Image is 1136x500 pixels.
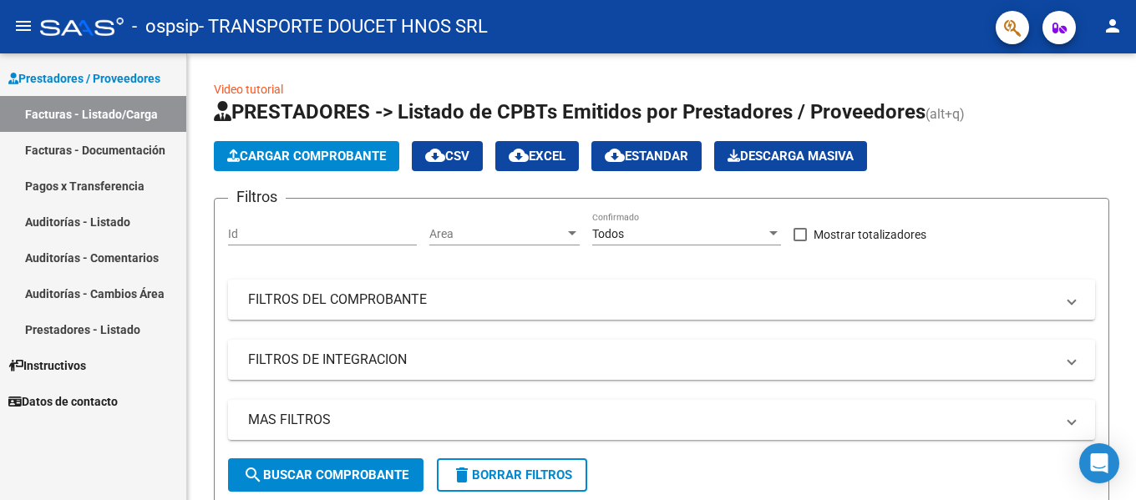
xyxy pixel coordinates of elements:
[1079,443,1119,483] div: Open Intercom Messenger
[592,227,624,240] span: Todos
[605,149,688,164] span: Estandar
[248,290,1055,309] mat-panel-title: FILTROS DEL COMPROBANTE
[926,106,965,122] span: (alt+q)
[509,149,565,164] span: EXCEL
[228,340,1095,380] mat-expansion-panel-header: FILTROS DE INTEGRACION
[227,149,386,164] span: Cargar Comprobante
[8,356,86,375] span: Instructivos
[228,280,1095,320] mat-expansion-panel-header: FILTROS DEL COMPROBANTE
[248,351,1055,369] mat-panel-title: FILTROS DE INTEGRACION
[437,458,587,492] button: Borrar Filtros
[1103,16,1123,36] mat-icon: person
[728,149,854,164] span: Descarga Masiva
[228,185,286,209] h3: Filtros
[605,145,625,165] mat-icon: cloud_download
[8,69,160,88] span: Prestadores / Proveedores
[228,400,1095,440] mat-expansion-panel-header: MAS FILTROS
[228,458,423,492] button: Buscar Comprobante
[214,141,399,171] button: Cargar Comprobante
[199,8,488,45] span: - TRANSPORTE DOUCET HNOS SRL
[132,8,199,45] span: - ospsip
[214,83,283,96] a: Video tutorial
[452,465,472,485] mat-icon: delete
[714,141,867,171] button: Descarga Masiva
[814,225,926,245] span: Mostrar totalizadores
[429,227,565,241] span: Area
[214,100,926,124] span: PRESTADORES -> Listado de CPBTs Emitidos por Prestadores / Proveedores
[425,149,469,164] span: CSV
[425,145,445,165] mat-icon: cloud_download
[412,141,483,171] button: CSV
[452,467,572,482] span: Borrar Filtros
[243,465,263,485] mat-icon: search
[495,141,579,171] button: EXCEL
[509,145,529,165] mat-icon: cloud_download
[248,411,1055,429] mat-panel-title: MAS FILTROS
[591,141,702,171] button: Estandar
[8,392,118,411] span: Datos de contacto
[13,16,33,36] mat-icon: menu
[714,141,867,171] app-download-masive: Descarga masiva de comprobantes (adjuntos)
[243,467,408,482] span: Buscar Comprobante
